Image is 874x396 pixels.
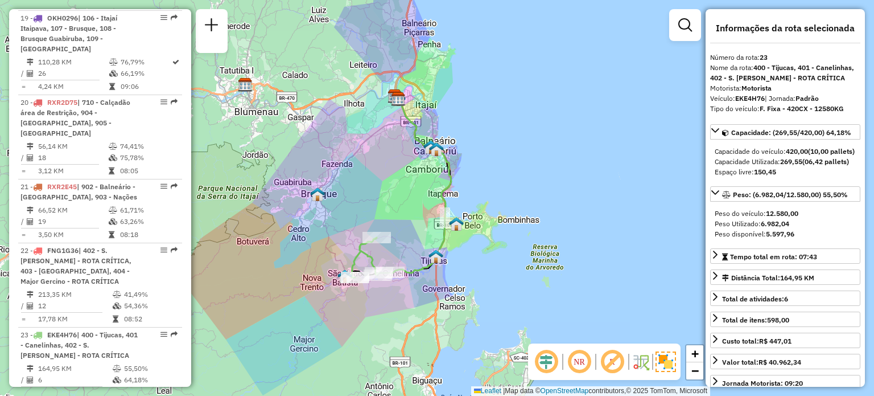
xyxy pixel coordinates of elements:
td: 26 [38,68,109,79]
a: Total de atividades:6 [710,291,860,306]
span: | 400 - Tijucas, 401 - Canelinhas, 402 - S. [PERSON_NAME] - ROTA CRÍTICA [20,330,138,360]
span: | 710 - Calçadão área de Restrição, 904 - [GEOGRAPHIC_DATA], 905 - [GEOGRAPHIC_DATA] [20,98,130,137]
td: 6 [38,374,112,386]
span: 21 - [20,182,137,201]
td: 63,26% [119,216,177,227]
div: Capacidade do veículo: [715,146,856,157]
div: Jornada Motorista: 09:20 [722,378,803,389]
i: % de utilização do peso [109,207,117,214]
i: Tempo total em rota [109,83,115,90]
td: / [20,374,26,386]
div: Veículo: [710,93,860,104]
td: 64,18% [123,374,178,386]
td: = [20,313,26,325]
em: Opções [160,247,167,254]
strong: R$ 40.962,34 [758,358,801,366]
div: Peso Utilizado: [715,219,856,229]
td: 61,71% [119,205,177,216]
div: Número da rota: [710,52,860,63]
a: Peso: (6.982,04/12.580,00) 55,50% [710,186,860,202]
i: Distância Total [27,207,34,214]
i: Distância Total [27,59,34,66]
td: 66,19% [120,68,171,79]
em: Rota exportada [171,247,178,254]
i: Tempo total em rota [109,231,114,238]
i: Distância Total [27,291,34,298]
a: Total de itens:598,00 [710,312,860,327]
strong: 420,00 [786,147,808,156]
a: Jornada Motorista: 09:20 [710,375,860,390]
a: OpenStreetMap [541,387,589,395]
span: | 902 - Balneário - [GEOGRAPHIC_DATA], 903 - Nações [20,182,137,201]
i: Total de Atividades [27,154,34,161]
div: Map data © contributors,© 2025 TomTom, Microsoft [471,386,710,396]
strong: 23 [760,53,768,62]
i: Total de Atividades [27,70,34,77]
td: 12 [38,300,112,312]
i: % de utilização do peso [113,291,121,298]
strong: 150,45 [754,168,776,176]
td: / [20,300,26,312]
i: Distância Total [27,143,34,150]
i: Total de Atividades [27,218,34,225]
td: 75,78% [119,152,177,164]
td: 17,78 KM [38,313,112,325]
strong: Motorista [741,84,772,92]
a: Tempo total em rota: 07:43 [710,248,860,264]
strong: 598,00 [767,316,789,324]
div: Tipo do veículo: [710,104,860,114]
strong: 6.982,04 [761,219,789,228]
td: 19 [38,216,108,227]
em: Rota exportada [171,14,178,21]
img: CDD Itajaí [387,89,402,104]
img: PA - Tijucas [428,249,443,264]
span: | Jornada: [765,94,819,103]
td: 54,36% [123,300,178,312]
td: 09:06 [120,81,171,92]
i: Total de Atividades [27,303,34,309]
div: Custo total: [722,336,791,346]
td: 213,35 KM [38,289,112,300]
i: % de utilização do peso [109,143,117,150]
span: FNG1G36 [47,246,79,255]
i: % de utilização da cubagem [109,154,117,161]
td: 4,24 KM [38,81,109,92]
div: Distância Total: [722,273,814,283]
td: = [20,81,26,92]
td: 18 [38,152,108,164]
span: 19 - [20,14,117,53]
img: São João Batista [337,269,352,284]
a: Custo total:R$ 447,01 [710,333,860,348]
div: Peso disponível: [715,229,856,239]
span: EKE4H76 [47,330,77,339]
a: Nova sessão e pesquisa [200,14,223,39]
i: % de utilização da cubagem [109,70,118,77]
strong: 12.580,00 [766,209,798,218]
img: CDD Blumenau [238,77,253,92]
strong: (06,42 pallets) [802,157,849,166]
strong: EKE4H76 [735,94,765,103]
span: 20 - [20,98,130,137]
img: 711 UDC Light WCL Camboriu [429,142,444,157]
td: 164,95 KM [38,363,112,374]
em: Opções [160,99,167,105]
a: Distância Total:164,95 KM [710,270,860,285]
td: 08:18 [119,229,177,240]
span: Tempo total em rota: 07:43 [730,252,817,261]
div: Peso: (6.982,04/12.580,00) 55,50% [710,204,860,244]
i: % de utilização do peso [109,59,118,66]
strong: 269,55 [780,157,802,166]
h4: Informações da rota selecionada [710,23,860,34]
span: 22 - [20,246,131,285]
td: 74,41% [119,141,177,152]
span: − [691,364,699,378]
strong: (10,00 pallets) [808,147,855,156]
td: / [20,216,26,227]
a: Exibir filtros [674,14,696,36]
td: 08:05 [119,165,177,177]
span: Peso do veículo: [715,209,798,218]
i: Distância Total [27,365,34,372]
span: RXR2E45 [47,182,77,191]
i: % de utilização da cubagem [113,303,121,309]
span: 23 - [20,330,138,360]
